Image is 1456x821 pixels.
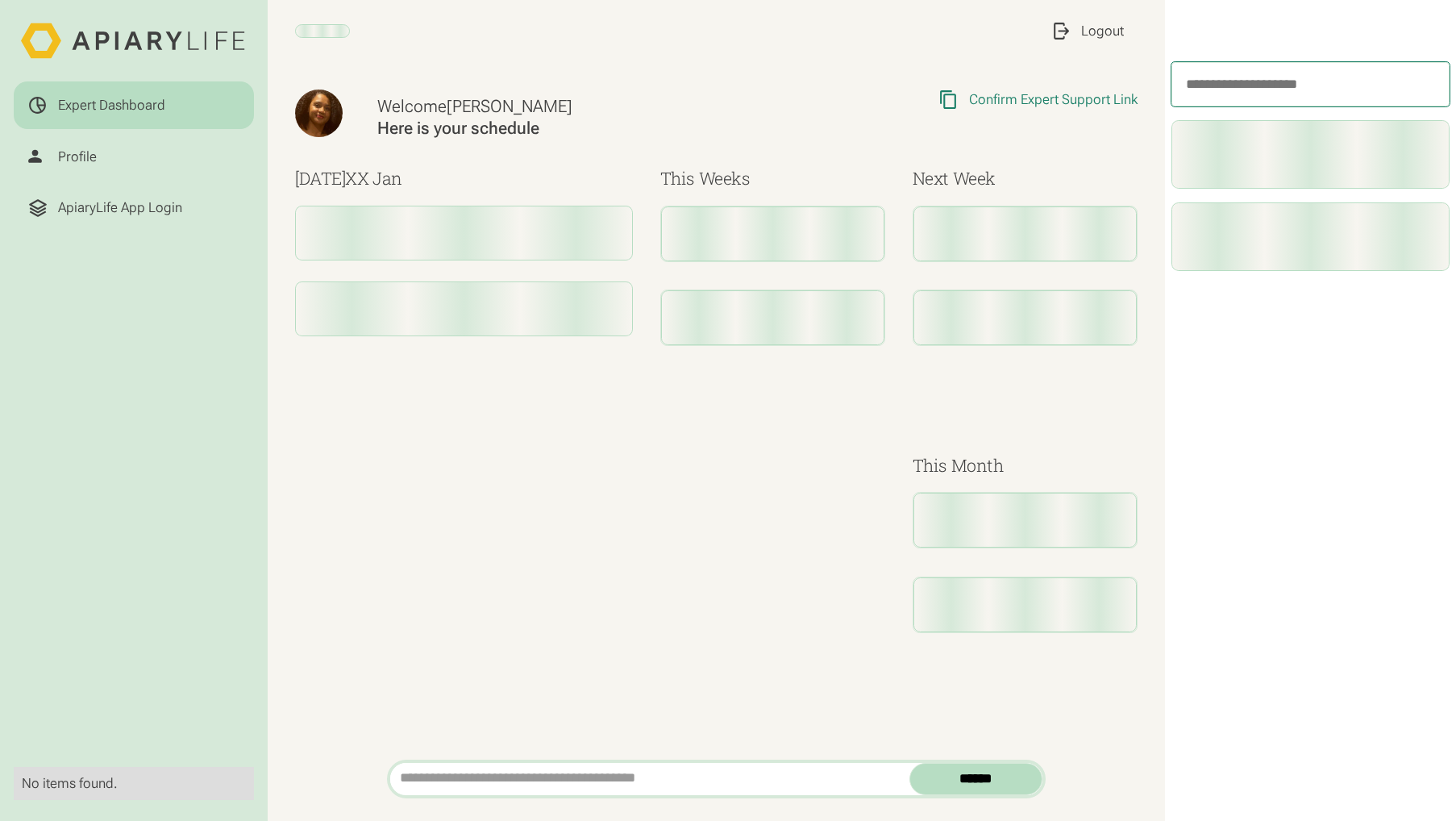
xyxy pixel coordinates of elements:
div: Here is your schedule [377,118,754,140]
h3: This Month [913,453,1138,479]
div: Confirm Expert Support Link [969,91,1138,108]
a: Expert Dashboard [14,81,254,130]
a: Profile [14,132,254,181]
div: No items found. [22,775,246,792]
div: Welcome [377,96,754,118]
div: Logout [1081,23,1124,40]
h3: [DATE] [295,166,633,192]
a: Logout [1036,7,1137,56]
div: Expert Dashboard [58,97,165,114]
span: [PERSON_NAME] [447,96,572,116]
div: Profile [58,148,97,165]
h3: This Weeks [660,166,885,192]
h3: Next Week [913,166,1138,192]
a: ApiaryLife App Login [14,184,254,232]
div: ApiaryLife App Login [58,199,182,216]
span: XX Jan [345,167,402,190]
